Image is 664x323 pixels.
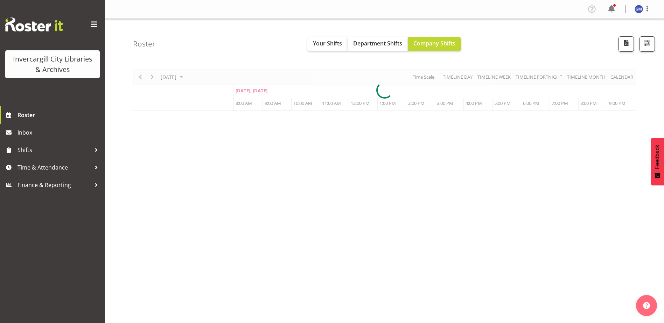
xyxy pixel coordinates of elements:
[639,36,655,52] button: Filter Shifts
[313,40,342,47] span: Your Shifts
[307,37,348,51] button: Your Shifts
[413,40,455,47] span: Company Shifts
[12,54,93,75] div: Invercargill City Libraries & Archives
[643,302,650,309] img: help-xxl-2.png
[18,145,91,155] span: Shifts
[348,37,408,51] button: Department Shifts
[18,110,102,120] span: Roster
[353,40,402,47] span: Department Shifts
[18,162,91,173] span: Time & Attendance
[133,40,155,48] h4: Roster
[651,138,664,185] button: Feedback - Show survey
[5,17,63,31] img: Rosterit website logo
[408,37,461,51] button: Company Shifts
[18,180,91,190] span: Finance & Reporting
[18,127,102,138] span: Inbox
[654,145,660,169] span: Feedback
[618,36,634,52] button: Download a PDF of the roster for the current day
[635,5,643,13] img: gabriel-mckay-smith11662.jpg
